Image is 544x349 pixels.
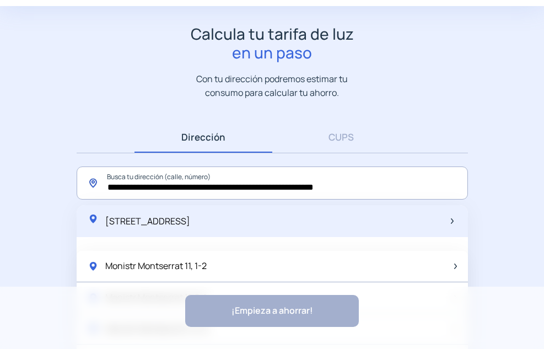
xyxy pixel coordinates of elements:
[191,44,354,62] span: en un paso
[454,264,457,269] img: arrow-next-item.svg
[134,121,272,153] a: Dirección
[105,259,207,273] span: Monistr Montserrat 11, 1-2
[88,213,99,224] img: location-pin-green.svg
[185,72,359,99] p: Con tu dirección podremos estimar tu consumo para calcular tu ahorro.
[272,121,410,153] a: CUPS
[88,261,99,272] img: location-pin-green.svg
[451,218,454,224] img: arrow-next-item.svg
[105,215,190,227] span: [STREET_ADDRESS]
[191,25,354,62] h1: Calcula tu tarifa de luz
